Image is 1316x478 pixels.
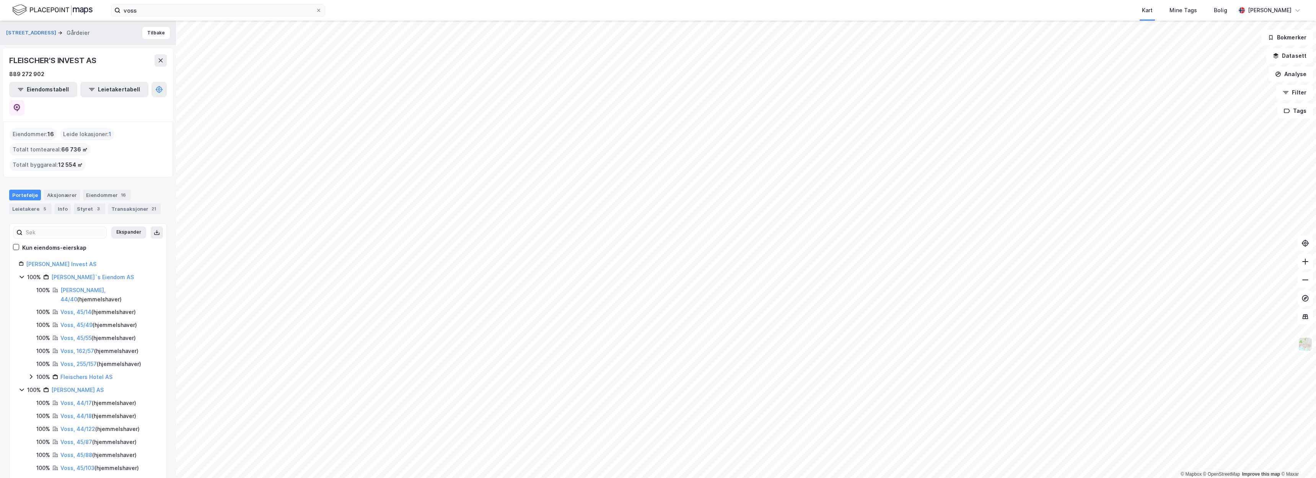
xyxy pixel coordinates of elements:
div: 100% [36,450,50,460]
button: Tags [1277,103,1313,119]
div: Mine Tags [1169,6,1197,15]
a: Fleischers Hotel AS [60,374,112,380]
div: 100% [36,398,50,408]
div: Kun eiendoms-eierskap [22,243,86,252]
div: Leide lokasjoner : [60,128,114,140]
div: 100% [36,346,50,356]
div: 100% [36,437,50,447]
div: Portefølje [9,190,41,200]
a: OpenStreetMap [1203,471,1240,477]
div: 21 [150,205,158,213]
a: Voss, 45/103 [60,465,94,471]
div: 100% [36,359,50,369]
button: Leietakertabell [80,82,148,97]
button: Datasett [1266,48,1313,63]
button: Ekspander [111,226,146,239]
div: 100% [36,286,50,295]
div: ( hjemmelshaver ) [60,463,139,473]
a: Voss, 255/157 [60,361,97,367]
a: Voss, 45/88 [60,452,92,458]
a: Voss, 162/57 [60,348,94,354]
a: Mapbox [1181,471,1202,477]
div: 16 [119,191,127,199]
img: Z [1298,337,1313,351]
a: [PERSON_NAME], 44/40 [60,287,106,302]
div: ( hjemmelshaver ) [60,450,137,460]
a: Voss, 45/87 [60,439,92,445]
a: [PERSON_NAME]`s Eiendom AS [51,274,134,280]
div: 889 272 902 [9,70,44,79]
button: Tilbake [142,27,170,39]
div: ( hjemmelshaver ) [60,333,136,343]
div: ( hjemmelshaver ) [60,411,136,421]
button: Analyse [1269,67,1313,82]
div: Eiendommer : [10,128,57,140]
div: Styret [74,203,105,214]
div: ( hjemmelshaver ) [60,307,136,317]
div: Totalt tomteareal : [10,143,91,156]
span: 12 554 ㎡ [58,160,83,169]
div: Info [55,203,71,214]
div: ( hjemmelshaver ) [60,359,141,369]
div: Bolig [1214,6,1227,15]
div: Totalt byggareal : [10,159,86,171]
div: Eiendommer [83,190,130,200]
button: Eiendomstabell [9,82,77,97]
input: Søk på adresse, matrikkel, gårdeiere, leietakere eller personer [121,5,316,16]
iframe: Chat Widget [1278,441,1316,478]
div: 100% [36,307,50,317]
a: Voss, 44/17 [60,400,92,406]
div: 5 [41,205,49,213]
div: ( hjemmelshaver ) [60,398,136,408]
div: 100% [36,372,50,382]
a: Improve this map [1242,471,1280,477]
div: Gårdeier [67,28,90,37]
div: ( hjemmelshaver ) [60,437,137,447]
div: Kart [1142,6,1153,15]
button: Filter [1276,85,1313,100]
div: [PERSON_NAME] [1248,6,1292,15]
div: 3 [94,205,102,213]
span: 16 [47,130,54,139]
span: 1 [109,130,111,139]
div: Leietakere [9,203,52,214]
div: ( hjemmelshaver ) [60,320,137,330]
div: Kontrollprogram for chat [1278,441,1316,478]
a: Voss, 45/14 [60,309,91,315]
div: FLEISCHER'S INVEST AS [9,54,98,67]
div: 100% [36,463,50,473]
div: 100% [36,320,50,330]
div: 100% [36,424,50,434]
a: [PERSON_NAME] AS [51,387,104,393]
div: ( hjemmelshaver ) [60,286,157,304]
a: Voss, 44/18 [60,413,92,419]
span: 66 736 ㎡ [61,145,88,154]
a: Voss, 45/55 [60,335,91,341]
div: 100% [36,333,50,343]
input: Søk [23,227,106,238]
button: [STREET_ADDRESS] [6,29,58,37]
a: [PERSON_NAME] Invest AS [26,261,96,267]
div: 100% [36,411,50,421]
a: Voss, 45/49 [60,322,93,328]
div: 100% [27,273,41,282]
a: Voss, 44/122 [60,426,95,432]
div: Transaksjoner [108,203,161,214]
button: Bokmerker [1261,30,1313,45]
div: ( hjemmelshaver ) [60,424,140,434]
div: Aksjonærer [44,190,80,200]
div: 100% [27,385,41,395]
img: logo.f888ab2527a4732fd821a326f86c7f29.svg [12,3,93,17]
div: ( hjemmelshaver ) [60,346,138,356]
